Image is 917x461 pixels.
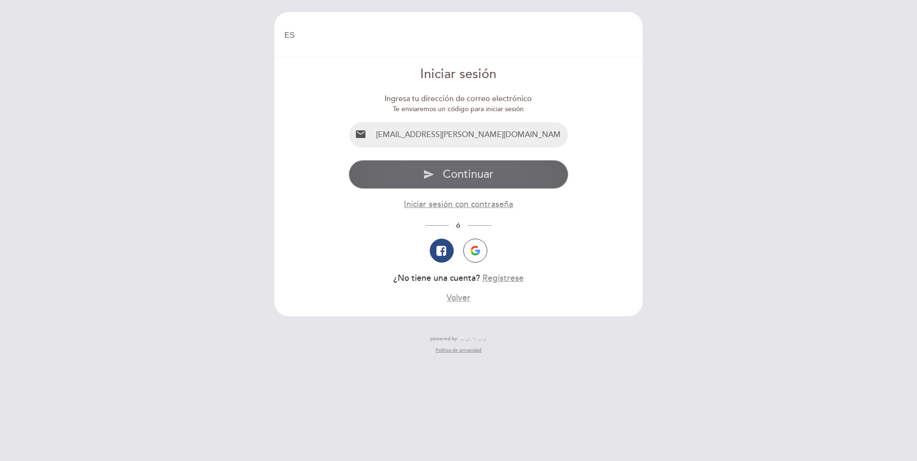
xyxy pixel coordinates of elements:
[349,104,569,114] div: Te enviaremos un código para iniciar sesión
[404,198,513,210] button: Iniciar sesión con contraseña
[449,221,468,230] span: ó
[447,292,470,304] button: Volver
[349,93,569,104] div: Ingresa tu dirección de correo electrónico
[393,273,480,283] span: ¿No tiene una cuenta?
[355,128,366,140] i: email
[423,169,435,180] i: send
[459,336,487,341] img: MEITRE
[482,272,524,284] button: Regístrese
[470,246,480,255] img: icon-google.png
[349,160,569,189] button: send Continuar
[430,335,457,342] span: powered by
[372,122,568,148] input: Email
[435,347,482,354] a: Política de privacidad
[349,65,569,84] div: Iniciar sesión
[443,167,494,181] span: Continuar
[430,335,487,342] a: powered by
